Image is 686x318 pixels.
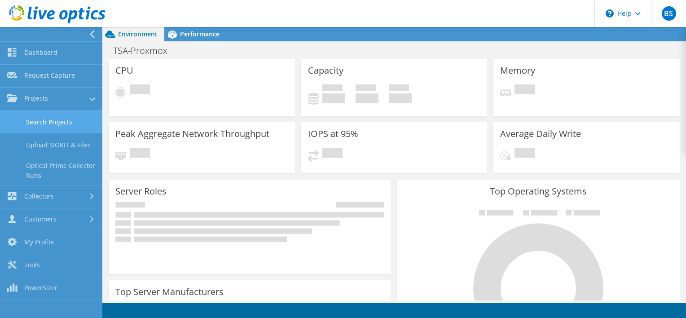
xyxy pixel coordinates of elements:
[322,84,343,93] span: Used
[662,6,676,21] span: BS
[404,186,673,196] h3: Top Operating Systems
[115,186,167,196] h3: Server Roles
[500,66,535,75] h3: Memory
[130,84,150,97] span: Pending
[606,9,614,18] svg: \n
[109,46,181,56] h1: TSA-Proxmox
[308,66,343,75] h3: Capacity
[389,93,412,103] h4: 0 GiB
[322,93,345,103] h4: 0 GiB
[389,84,409,93] span: Total
[180,30,220,38] span: Performance
[356,84,376,93] span: Free
[130,148,150,160] span: Pending
[322,148,343,160] span: Pending
[115,287,224,297] h3: Top Server Manufacturers
[115,66,133,75] h3: CPU
[115,129,269,139] h3: Peak Aggregate Network Throughput
[514,148,535,160] span: Pending
[356,93,378,103] h4: 0 GiB
[118,30,158,38] span: Environment
[308,129,358,139] h3: IOPS at 95%
[514,84,535,97] span: Pending
[500,129,581,139] h3: Average Daily Write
